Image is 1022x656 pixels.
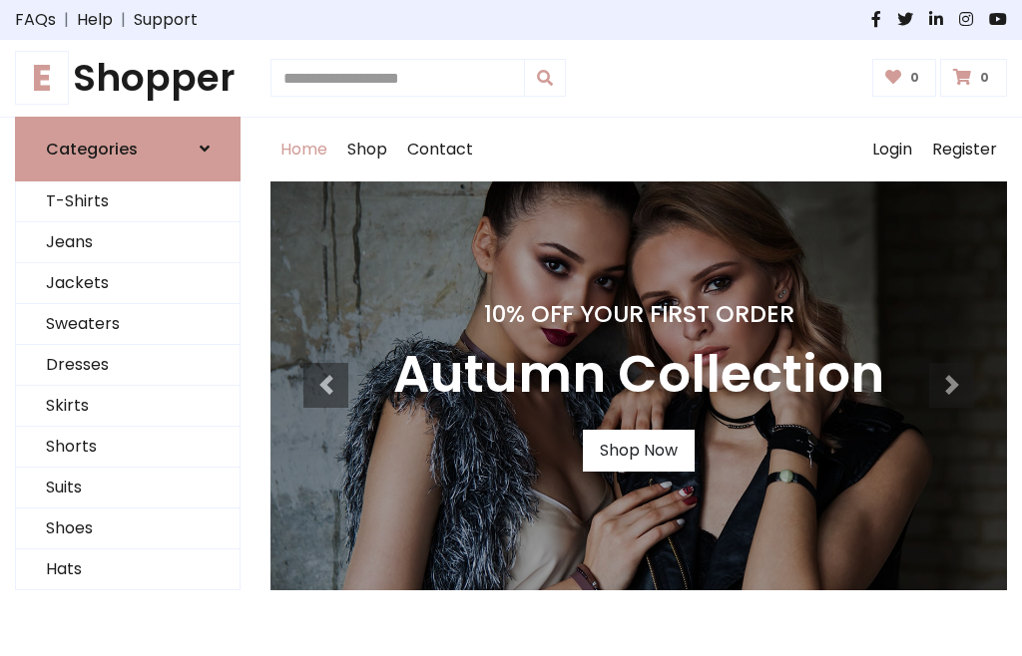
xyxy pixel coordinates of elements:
a: Shoes [16,508,240,549]
span: E [15,51,69,105]
a: Dresses [16,345,240,386]
a: EShopper [15,56,241,101]
a: FAQs [15,8,56,32]
a: 0 [940,59,1007,97]
a: Hats [16,549,240,590]
a: Shop Now [583,430,695,472]
a: Help [77,8,113,32]
a: Shorts [16,427,240,468]
h1: Shopper [15,56,241,101]
a: Jeans [16,222,240,263]
h4: 10% Off Your First Order [393,300,884,328]
a: T-Shirts [16,181,240,222]
a: 0 [872,59,937,97]
h6: Categories [46,140,138,159]
a: Register [922,118,1007,181]
h3: Autumn Collection [393,344,884,406]
a: Jackets [16,263,240,304]
a: Categories [15,117,241,181]
a: Skirts [16,386,240,427]
a: Suits [16,468,240,508]
span: | [56,8,77,32]
span: 0 [905,69,924,87]
a: Shop [337,118,397,181]
span: | [113,8,134,32]
a: Sweaters [16,304,240,345]
a: Contact [397,118,483,181]
a: Support [134,8,198,32]
span: 0 [975,69,994,87]
a: Home [270,118,337,181]
a: Login [862,118,922,181]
